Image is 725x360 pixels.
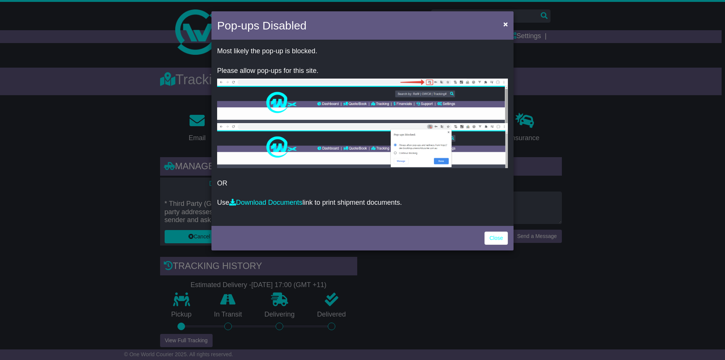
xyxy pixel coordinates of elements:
[217,79,508,123] img: allow-popup-1.png
[217,67,508,75] p: Please allow pop-ups for this site.
[229,199,302,206] a: Download Documents
[211,42,514,224] div: OR
[503,20,508,28] span: ×
[217,17,307,34] h4: Pop-ups Disabled
[500,16,512,32] button: Close
[217,123,508,168] img: allow-popup-2.png
[484,232,508,245] a: Close
[217,199,508,207] p: Use link to print shipment documents.
[217,47,508,56] p: Most likely the pop-up is blocked.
